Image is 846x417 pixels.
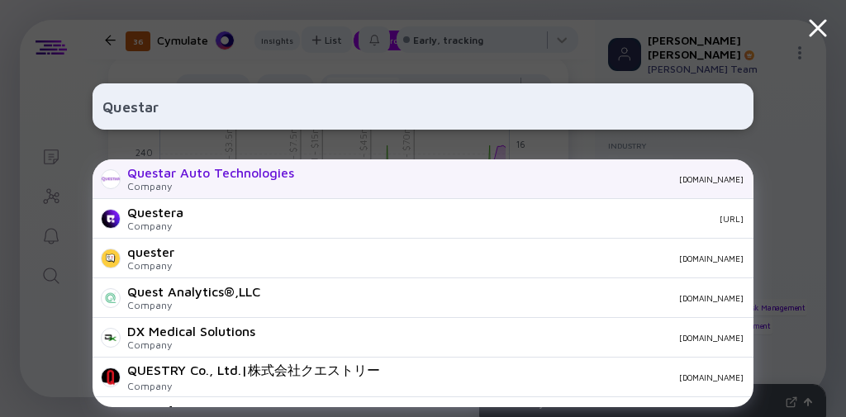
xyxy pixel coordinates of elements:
[127,180,294,192] div: Company
[127,363,380,380] div: QUESTRY Co., Ltd.|株式会社クエストリー
[197,214,744,224] div: [URL]
[127,220,183,232] div: Company
[307,174,744,184] div: [DOMAIN_NAME]
[127,380,380,392] div: Company
[102,92,744,121] input: Search Company or Investor...
[127,259,174,272] div: Company
[273,293,744,303] div: [DOMAIN_NAME]
[127,339,255,351] div: Company
[127,205,183,220] div: Questera
[188,254,744,263] div: [DOMAIN_NAME]
[127,324,255,339] div: DX Medical Solutions
[127,165,294,180] div: Questar Auto Technologies
[393,372,744,382] div: [DOMAIN_NAME]
[127,284,260,299] div: Quest Analytics®,LLC
[127,299,260,311] div: Company
[127,244,174,259] div: quester
[269,333,744,343] div: [DOMAIN_NAME]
